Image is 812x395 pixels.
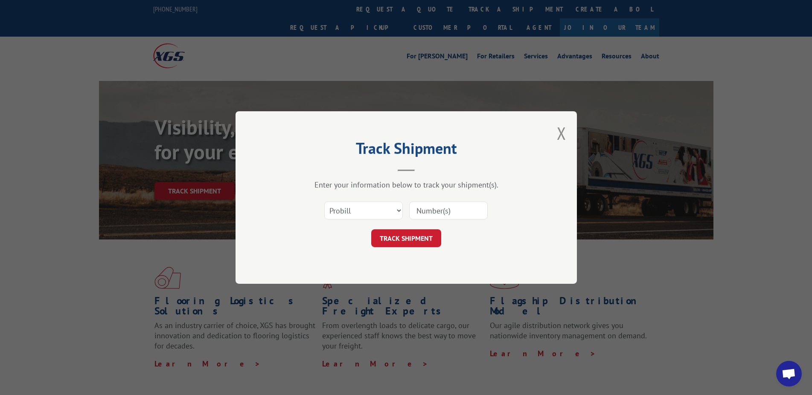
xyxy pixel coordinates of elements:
input: Number(s) [409,202,488,219]
button: TRACK SHIPMENT [371,229,441,247]
button: Close modal [557,122,566,144]
h2: Track Shipment [278,142,534,159]
div: Open chat [776,361,802,386]
div: Enter your information below to track your shipment(s). [278,180,534,190]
